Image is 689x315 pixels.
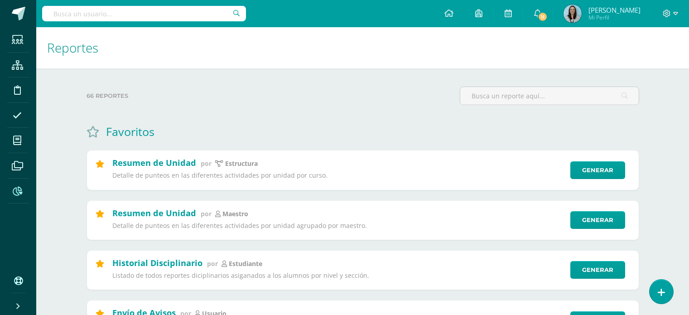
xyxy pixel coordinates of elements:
[112,257,202,268] h2: Historial Disciplinario
[47,39,98,56] span: Reportes
[588,14,641,21] span: Mi Perfil
[112,171,564,179] p: Detalle de punteos en las diferentes actividades por unidad por curso.
[201,159,212,168] span: por
[106,124,154,139] h1: Favoritos
[538,12,548,22] span: 11
[42,6,246,21] input: Busca un usuario...
[87,87,453,105] label: 66 reportes
[588,5,641,15] span: [PERSON_NAME]
[207,259,218,268] span: por
[229,260,262,268] p: estudiante
[112,157,196,168] h2: Resumen de Unidad
[225,160,258,168] p: estructura
[460,87,639,105] input: Busca un reporte aquí...
[112,222,564,230] p: Detalle de punteos en las diferentes actividades por unidad agrupado por maestro.
[201,209,212,218] span: por
[222,210,248,218] p: maestro
[570,211,625,229] a: Generar
[564,5,582,23] img: 5a6f75ce900a0f7ea551130e923f78ee.png
[570,261,625,279] a: Generar
[570,161,625,179] a: Generar
[112,208,196,218] h2: Resumen de Unidad
[112,271,564,280] p: Listado de todos reportes diciplinarios asiganados a los alumnos por nivel y sección.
